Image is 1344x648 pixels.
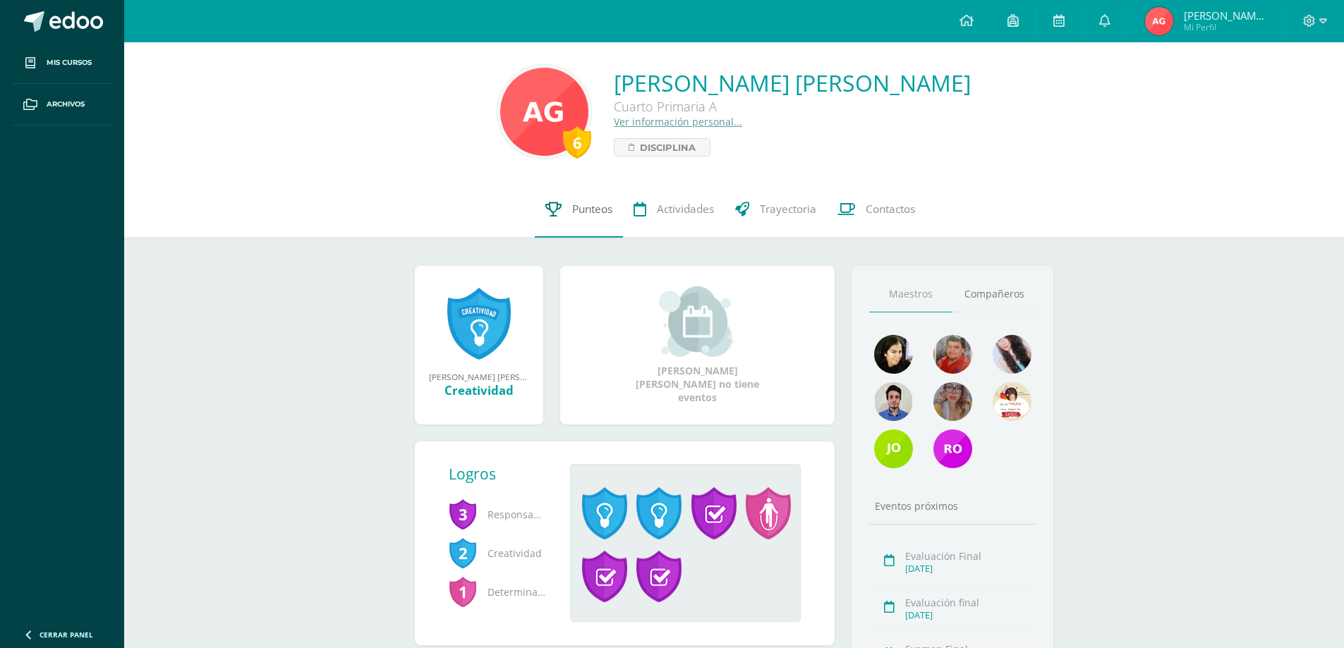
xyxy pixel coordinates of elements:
img: 8ad4561c845816817147f6c4e484f2e8.png [933,335,972,374]
span: Actividades [657,202,714,216]
a: Disciplina [614,138,710,157]
img: 262ac19abc587240528a24365c978d30.png [933,382,972,421]
div: [DATE] [905,563,1031,575]
span: Responsabilidad [449,495,547,534]
a: Compañeros [952,276,1036,312]
div: Evaluación Final [905,549,1031,563]
a: Punteos [535,181,623,238]
a: Maestros [869,276,952,312]
span: Contactos [866,202,915,216]
span: Mis cursos [47,57,92,68]
span: 1 [449,575,477,608]
a: Mis cursos [11,42,113,84]
div: Logros [449,464,559,484]
span: Archivos [47,99,85,110]
span: [PERSON_NAME] [PERSON_NAME] [1184,8,1269,23]
span: Mi Perfil [1184,21,1269,33]
a: [PERSON_NAME] [PERSON_NAME] [614,68,971,98]
span: 2 [449,537,477,569]
div: [DATE] [905,609,1031,621]
a: Ver información personal... [614,115,742,128]
span: Disciplina [640,139,696,156]
div: [PERSON_NAME] [PERSON_NAME] obtuvo [429,371,529,382]
div: Eventos próximos [869,499,1036,513]
img: 6abeb608590446332ac9ffeb3d35d2d4.png [993,382,1031,421]
span: Trayectoria [760,202,816,216]
img: event_small.png [659,286,736,357]
img: 6a7a54c56617c0b9e88ba47bf52c02d7.png [874,429,913,468]
div: Cuarto Primaria A [614,98,971,115]
a: Contactos [827,181,926,238]
a: Actividades [623,181,725,238]
span: Cerrar panel [40,630,93,640]
div: Evaluación final [905,596,1031,609]
img: 2dffed587003e0fc8d85a787cd9a4a0a.png [874,382,913,421]
img: a271c015ac97fdbc6d4e9297be02c0cd.png [933,429,972,468]
div: Creatividad [429,382,529,398]
div: 6 [563,126,591,159]
img: 18063a1d57e86cae316d13b62bda9887.png [993,335,1031,374]
span: Determinación [449,573,547,611]
span: Creatividad [449,534,547,573]
a: Archivos [11,84,113,126]
span: Punteos [572,202,612,216]
img: 593be8907a232dc6904b785a4a76996e.png [500,68,588,156]
span: 3 [449,498,477,530]
a: Trayectoria [725,181,827,238]
div: [PERSON_NAME] [PERSON_NAME] no tiene eventos [627,286,768,404]
img: d0283cf790d96519256ad28a7651b237.png [1145,7,1173,35]
img: 023cb5cc053389f6ba88328a33af1495.png [874,335,913,374]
